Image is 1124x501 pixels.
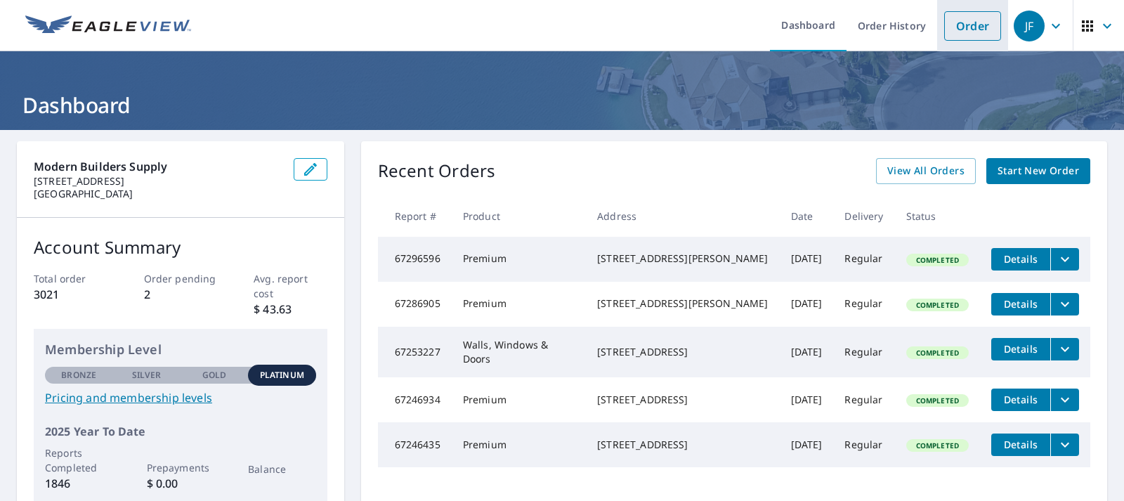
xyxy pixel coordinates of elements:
th: Delivery [833,195,894,237]
p: 2025 Year To Date [45,423,316,440]
button: detailsBtn-67296596 [991,248,1050,271]
td: [DATE] [780,327,834,377]
p: Silver [132,369,162,382]
td: Regular [833,282,894,327]
span: Completed [908,255,967,265]
button: filesDropdownBtn-67296596 [1050,248,1079,271]
p: Bronze [61,369,96,382]
td: 67286905 [378,282,452,327]
button: filesDropdownBtn-67246934 [1050,389,1079,411]
button: filesDropdownBtn-67246435 [1050,434,1079,456]
p: Avg. report cost [254,271,327,301]
td: 67246934 [378,377,452,422]
span: Completed [908,300,967,310]
div: [STREET_ADDRESS] [597,345,768,359]
button: filesDropdownBtn-67253227 [1050,338,1079,360]
td: [DATE] [780,422,834,467]
p: Total order [34,271,107,286]
p: Order pending [144,271,217,286]
p: Account Summary [34,235,327,260]
td: Premium [452,282,586,327]
p: Modern Builders Supply [34,158,282,175]
p: [STREET_ADDRESS] [34,175,282,188]
div: [STREET_ADDRESS][PERSON_NAME] [597,252,768,266]
button: detailsBtn-67246435 [991,434,1050,456]
p: Platinum [260,369,304,382]
p: 3021 [34,286,107,303]
td: [DATE] [780,377,834,422]
span: Details [1000,297,1042,311]
p: Balance [248,462,315,476]
th: Date [780,195,834,237]
span: Details [1000,342,1042,356]
div: JF [1014,11,1045,41]
span: Completed [908,441,967,450]
td: Regular [833,422,894,467]
span: Completed [908,348,967,358]
span: Completed [908,396,967,405]
a: Pricing and membership levels [45,389,316,406]
span: View All Orders [887,162,965,180]
img: EV Logo [25,15,191,37]
td: [DATE] [780,237,834,282]
th: Address [586,195,779,237]
span: Details [1000,393,1042,406]
td: 67246435 [378,422,452,467]
h1: Dashboard [17,91,1107,119]
a: View All Orders [876,158,976,184]
p: 2 [144,286,217,303]
p: Reports Completed [45,445,112,475]
p: Gold [202,369,226,382]
td: Regular [833,237,894,282]
div: [STREET_ADDRESS] [597,438,768,452]
td: 67296596 [378,237,452,282]
td: Regular [833,327,894,377]
span: Details [1000,252,1042,266]
a: Start New Order [986,158,1090,184]
p: [GEOGRAPHIC_DATA] [34,188,282,200]
span: Start New Order [998,162,1079,180]
td: Premium [452,377,586,422]
div: [STREET_ADDRESS][PERSON_NAME] [597,297,768,311]
a: Order [944,11,1001,41]
td: Regular [833,377,894,422]
div: [STREET_ADDRESS] [597,393,768,407]
button: filesDropdownBtn-67286905 [1050,293,1079,315]
td: Premium [452,422,586,467]
button: detailsBtn-67246934 [991,389,1050,411]
th: Report # [378,195,452,237]
td: Walls, Windows & Doors [452,327,586,377]
button: detailsBtn-67286905 [991,293,1050,315]
td: Premium [452,237,586,282]
p: $ 0.00 [147,475,214,492]
p: Prepayments [147,460,214,475]
th: Status [895,195,980,237]
th: Product [452,195,586,237]
p: Membership Level [45,340,316,359]
span: Details [1000,438,1042,451]
td: [DATE] [780,282,834,327]
p: Recent Orders [378,158,496,184]
p: 1846 [45,475,112,492]
button: detailsBtn-67253227 [991,338,1050,360]
td: 67253227 [378,327,452,377]
p: $ 43.63 [254,301,327,318]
